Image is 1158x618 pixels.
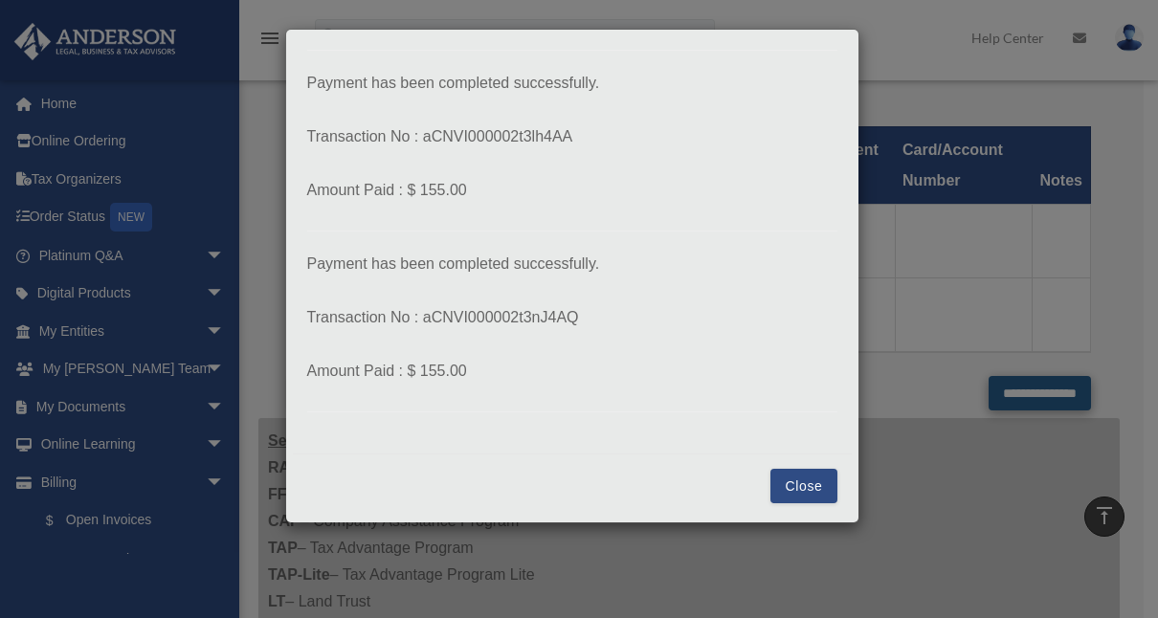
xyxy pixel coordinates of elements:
p: Payment has been completed successfully. [307,251,837,277]
p: Amount Paid : $ 155.00 [307,358,837,385]
p: Payment has been completed successfully. [307,70,837,97]
button: Close [770,469,836,503]
p: Transaction No : aCNVI000002t3nJ4AQ [307,304,837,331]
p: Transaction No : aCNVI000002t3lh4AA [307,123,837,150]
p: Amount Paid : $ 155.00 [307,177,837,204]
